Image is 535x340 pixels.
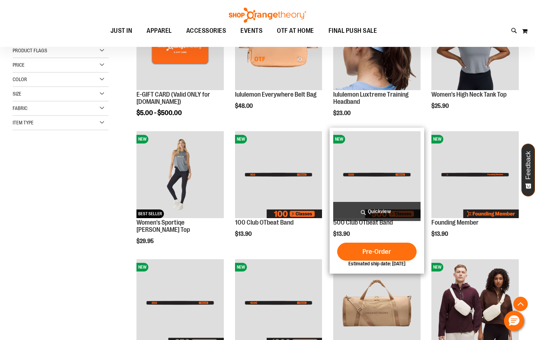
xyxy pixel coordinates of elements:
a: lululemon Luxtreme Training Headband [333,91,409,105]
a: E-GIFT CARD (Valid ONLY for ShopOrangetheory.com)NEW [136,3,224,91]
span: $48.00 [235,103,254,109]
span: FINAL PUSH SALE [329,23,377,39]
a: 500 Club OTbeat Band [333,219,393,226]
img: Image of 500 Club OTbeat Band [333,131,421,218]
a: Image of Founding Member NEW [431,131,519,220]
span: JUST IN [110,23,132,39]
a: Women's Sportiqe [PERSON_NAME] Top [136,219,190,233]
a: EVENTS [233,23,270,39]
button: Feedback - Show survey [521,143,535,197]
div: product [231,128,326,252]
a: Women's High Neck Tank Top [431,91,506,98]
a: Quickview [333,202,421,221]
div: product [133,128,227,263]
a: FINAL PUSH SALE [321,23,384,39]
button: Hello, have a question? Let’s chat. [504,311,524,331]
span: Feedback [525,151,532,180]
span: NEW [136,135,148,143]
div: product [330,128,424,274]
span: $13.90 [431,231,449,237]
a: Founding Member [431,219,479,226]
a: E-GIFT CARD (Valid ONLY for [DOMAIN_NAME]) [136,91,210,105]
span: BEST SELLER [136,209,164,218]
span: $13.90 [333,231,351,237]
span: Product Flags [13,48,47,53]
img: Image of 100 Club OTbeat Band [235,131,322,218]
span: $5.00 - $500.00 [136,109,182,116]
a: ACCESSORIES [179,23,234,39]
span: NEW [136,263,148,271]
img: Women's Sportiqe Janie Tank Top [136,131,224,218]
button: Back To Top [513,297,528,311]
span: Pre-Order [362,248,391,256]
a: JUST IN [103,23,140,39]
span: $29.95 [136,238,155,244]
a: lululemon Everywhere Belt Bag NEW [235,3,322,91]
a: Image of 100 Club OTbeat BandNEW [235,131,322,220]
a: APPAREL [139,23,179,39]
span: ACCESSORIES [186,23,226,39]
img: Shop Orangetheory [228,8,307,23]
a: Image of 500 Club OTbeat BandNEW [333,131,421,220]
span: $13.90 [235,231,253,237]
span: $25.90 [431,103,450,109]
span: NEW [431,135,443,143]
a: Women's Sportiqe Janie Tank TopNEWBEST SELLER [136,131,224,220]
span: Item Type [13,120,34,125]
span: Price [13,62,25,68]
span: Color [13,76,27,82]
span: NEW [333,135,345,143]
span: NEW [431,263,443,271]
span: $23.00 [333,110,352,116]
span: NEW [235,263,247,271]
a: Image of Womens BB High Neck Tank GreyNEW [431,3,519,91]
img: Image of Founding Member [431,131,519,218]
span: OTF AT HOME [277,23,314,39]
span: APPAREL [147,23,172,39]
a: OTF AT HOME [270,23,321,39]
a: lululemon Everywhere Belt Bag [235,91,317,98]
div: product [428,128,522,252]
span: EVENTS [240,23,262,39]
span: NEW [235,135,247,143]
a: lululemon Luxtreme Training HeadbandNEW [333,3,421,91]
span: Estimated ship date: [DATE] [348,261,405,266]
span: Size [13,91,21,97]
span: Fabric [13,105,27,111]
button: Pre-Order [337,243,417,261]
a: 100 Club OTbeat Band [235,219,293,226]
